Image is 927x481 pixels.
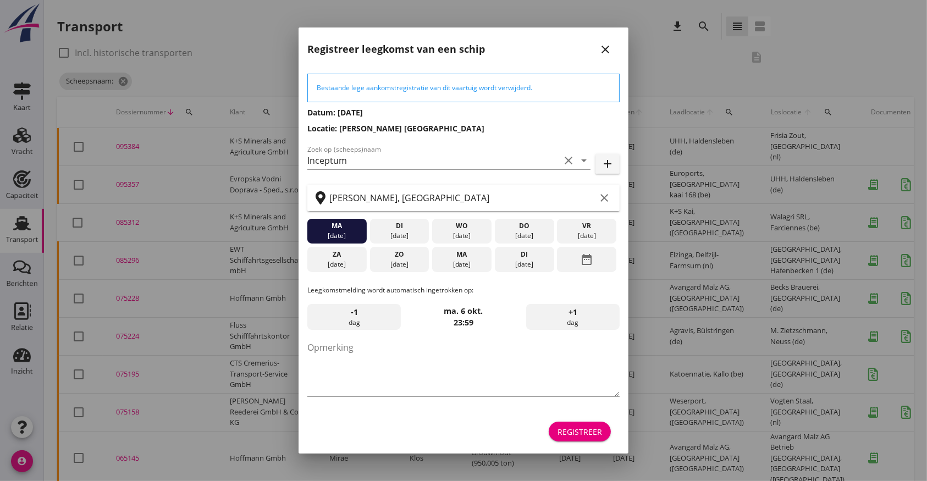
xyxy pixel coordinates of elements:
[577,154,591,167] i: arrow_drop_down
[598,191,611,204] i: clear
[569,306,577,318] span: +1
[372,259,426,269] div: [DATE]
[307,285,620,295] p: Leegkomstmelding wordt automatisch ingetrokken op:
[307,304,401,330] div: dag
[329,189,595,207] input: Zoek op terminal of plaats
[444,306,483,316] strong: ma. 6 okt.
[498,231,551,241] div: [DATE]
[310,221,364,231] div: ma
[307,152,560,169] input: Zoek op (scheeps)naam
[351,306,358,318] span: -1
[307,107,620,118] h3: Datum: [DATE]
[599,43,612,56] i: close
[372,221,426,231] div: di
[310,231,364,241] div: [DATE]
[562,154,575,167] i: clear
[310,250,364,259] div: za
[601,157,614,170] i: add
[372,250,426,259] div: zo
[310,259,364,269] div: [DATE]
[307,42,485,57] h2: Registreer leegkomst van een schip
[317,83,610,93] div: Bestaande lege aankomstregistratie van dit vaartuig wordt verwijderd.
[435,221,489,231] div: wo
[307,339,620,396] textarea: Opmerking
[560,221,614,231] div: vr
[435,231,489,241] div: [DATE]
[498,250,551,259] div: di
[498,259,551,269] div: [DATE]
[435,250,489,259] div: ma
[526,304,620,330] div: dag
[558,426,602,438] div: Registreer
[435,259,489,269] div: [DATE]
[454,317,473,328] strong: 23:59
[498,221,551,231] div: do
[580,250,593,269] i: date_range
[372,231,426,241] div: [DATE]
[307,123,620,134] h3: Locatie: [PERSON_NAME] [GEOGRAPHIC_DATA]
[560,231,614,241] div: [DATE]
[549,422,611,441] button: Registreer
